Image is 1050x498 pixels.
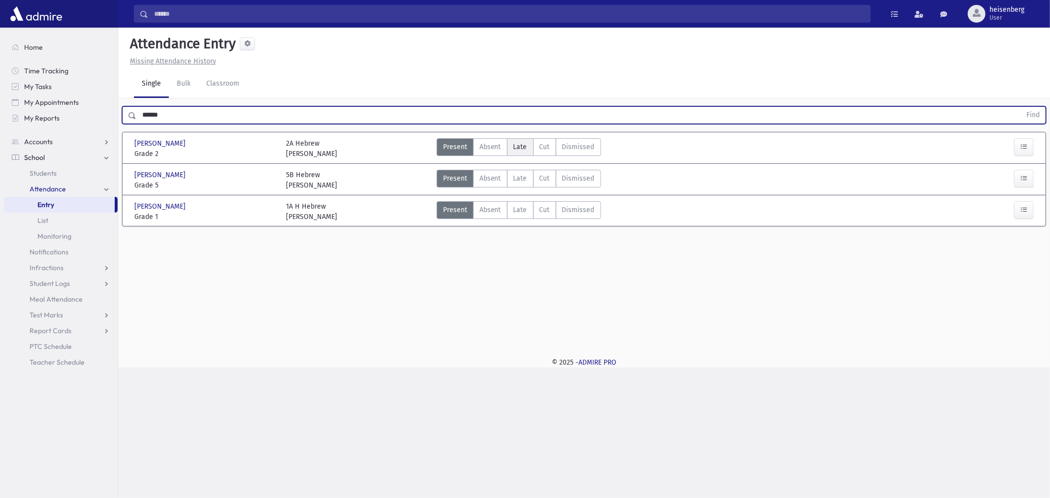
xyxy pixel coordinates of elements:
span: Grade 1 [134,212,276,222]
span: School [24,153,45,162]
div: AttTypes [437,138,601,159]
span: Students [30,169,57,178]
span: Cut [540,205,550,215]
span: Dismissed [562,205,595,215]
a: Accounts [4,134,118,150]
span: Dismissed [562,173,595,184]
span: Cut [540,142,550,152]
a: School [4,150,118,165]
span: Cut [540,173,550,184]
a: Single [134,70,169,98]
span: Time Tracking [24,66,68,75]
span: [PERSON_NAME] [134,201,188,212]
input: Search [148,5,870,23]
span: Dismissed [562,142,595,152]
a: My Appointments [4,94,118,110]
a: ADMIRE PRO [578,358,616,367]
span: Notifications [30,248,68,256]
span: Present [443,173,467,184]
span: Home [24,43,43,52]
span: My Reports [24,114,60,123]
div: AttTypes [437,201,601,222]
a: List [4,213,118,228]
a: Meal Attendance [4,291,118,307]
span: Absent [479,205,501,215]
span: Teacher Schedule [30,358,85,367]
a: Student Logs [4,276,118,291]
a: My Tasks [4,79,118,94]
a: Attendance [4,181,118,197]
a: Infractions [4,260,118,276]
img: AdmirePro [8,4,64,24]
span: Grade 2 [134,149,276,159]
a: Students [4,165,118,181]
span: Meal Attendance [30,295,83,304]
span: Present [443,142,467,152]
span: Entry [37,200,54,209]
span: List [37,216,48,225]
a: Notifications [4,244,118,260]
button: Find [1020,107,1046,124]
span: [PERSON_NAME] [134,170,188,180]
span: Late [513,142,527,152]
a: Test Marks [4,307,118,323]
span: My Tasks [24,82,52,91]
div: 1A H Hebrew [PERSON_NAME] [286,201,337,222]
a: PTC Schedule [4,339,118,354]
a: Time Tracking [4,63,118,79]
a: My Reports [4,110,118,126]
span: Accounts [24,137,53,146]
span: User [989,14,1024,22]
span: My Appointments [24,98,79,107]
span: Grade 5 [134,180,276,190]
u: Missing Attendance History [130,57,216,65]
span: Late [513,205,527,215]
span: Student Logs [30,279,70,288]
span: Report Cards [30,326,71,335]
span: Monitoring [37,232,71,241]
a: Entry [4,197,115,213]
span: Late [513,173,527,184]
div: © 2025 - [134,357,1034,368]
a: Report Cards [4,323,118,339]
a: Home [4,39,118,55]
span: [PERSON_NAME] [134,138,188,149]
a: Classroom [198,70,247,98]
span: Absent [479,173,501,184]
h5: Attendance Entry [126,35,236,52]
div: 2A Hebrew [PERSON_NAME] [286,138,337,159]
a: Teacher Schedule [4,354,118,370]
span: PTC Schedule [30,342,72,351]
span: Test Marks [30,311,63,319]
a: Missing Attendance History [126,57,216,65]
a: Bulk [169,70,198,98]
span: Present [443,205,467,215]
a: Monitoring [4,228,118,244]
span: Absent [479,142,501,152]
span: Attendance [30,185,66,193]
div: 5B Hebrew [PERSON_NAME] [286,170,337,190]
span: Infractions [30,263,64,272]
div: AttTypes [437,170,601,190]
span: heisenberg [989,6,1024,14]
